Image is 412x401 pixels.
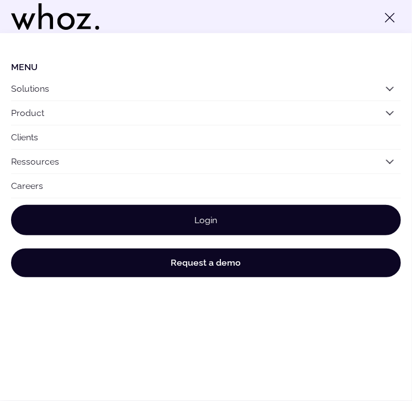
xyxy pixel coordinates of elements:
button: Ressources [11,150,401,173]
button: Solutions [11,77,401,101]
li: Menu [11,62,401,72]
a: Login [11,205,401,235]
a: Clients [11,125,401,149]
button: Product [11,101,401,125]
button: Toggle menu [379,7,401,29]
a: Request a demo [11,249,401,277]
a: Careers [11,174,401,198]
a: Ressources [11,156,59,167]
a: Product [11,108,44,118]
iframe: Chatbot [339,328,397,386]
